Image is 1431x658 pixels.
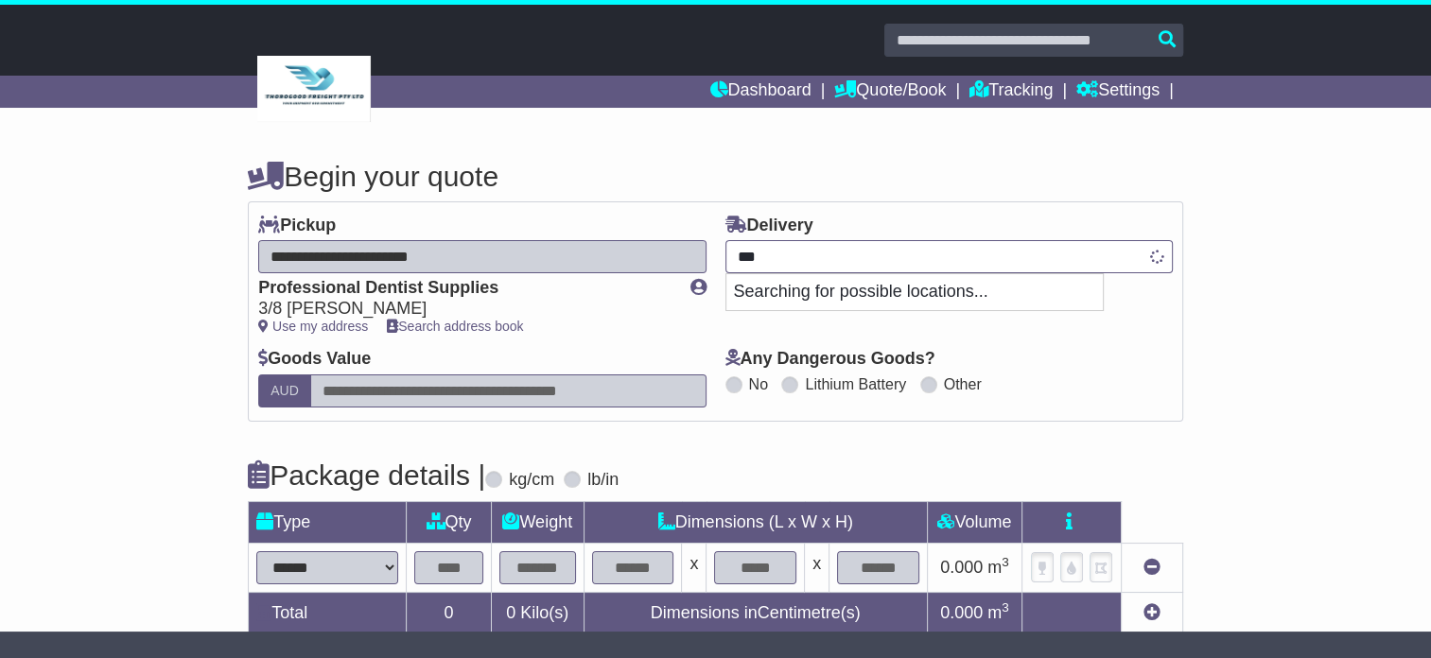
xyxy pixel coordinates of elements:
span: 0 [506,603,515,622]
td: x [805,543,829,592]
label: Delivery [725,216,813,236]
td: Qty [407,501,492,543]
typeahead: Please provide city [725,240,1173,273]
a: Add new item [1143,603,1161,622]
div: Professional Dentist Supplies [258,278,671,299]
label: lb/in [587,470,619,491]
label: AUD [258,374,311,407]
td: Total [249,592,407,633]
td: Kilo(s) [491,592,584,633]
span: 0.000 [940,603,983,622]
label: Goods Value [258,349,371,370]
label: Pickup [258,216,336,236]
label: kg/cm [509,470,554,491]
p: Searching for possible locations... [726,274,1103,310]
a: Search address book [387,319,523,334]
a: Dashboard [709,76,811,108]
td: Dimensions in Centimetre(s) [584,592,927,633]
td: Weight [491,501,584,543]
sup: 3 [1002,555,1009,569]
h4: Package details | [248,459,485,491]
td: Dimensions (L x W x H) [584,501,927,543]
a: Tracking [969,76,1053,108]
label: Lithium Battery [805,375,906,393]
sup: 3 [1002,600,1009,615]
div: 3/8 [PERSON_NAME] [258,299,671,320]
td: Type [249,501,407,543]
label: Any Dangerous Goods? [725,349,935,370]
span: m [987,558,1009,577]
a: Remove this item [1143,558,1161,577]
a: Use my address [258,319,368,334]
td: x [682,543,707,592]
span: 0.000 [940,558,983,577]
span: m [987,603,1009,622]
td: 0 [407,592,492,633]
td: Volume [927,501,1021,543]
a: Settings [1076,76,1160,108]
h4: Begin your quote [248,161,1183,192]
label: Other [944,375,982,393]
label: No [749,375,768,393]
a: Quote/Book [834,76,946,108]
